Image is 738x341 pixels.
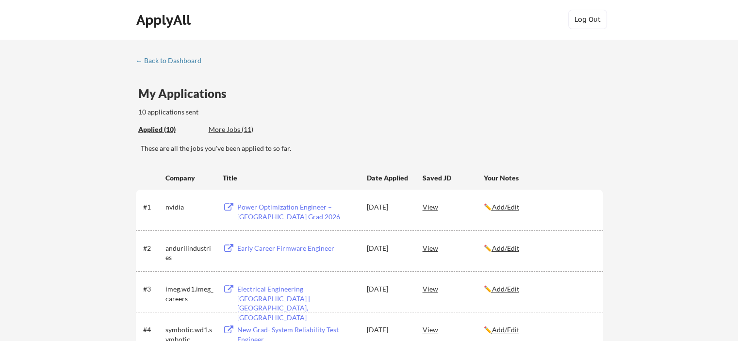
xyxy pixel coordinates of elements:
[209,125,280,135] div: These are job applications we think you'd be a good fit for, but couldn't apply you to automatica...
[138,125,201,134] div: Applied (10)
[165,202,214,212] div: nvidia
[143,244,162,253] div: #2
[367,173,410,183] div: Date Applied
[423,198,484,215] div: View
[484,325,594,335] div: ✏️
[136,12,194,28] div: ApplyAll
[237,202,358,221] div: Power Optimization Engineer – [GEOGRAPHIC_DATA] Grad 2026
[484,173,594,183] div: Your Notes
[237,284,358,322] div: Electrical Engineering [GEOGRAPHIC_DATA] | [GEOGRAPHIC_DATA], [GEOGRAPHIC_DATA]
[165,173,214,183] div: Company
[492,203,519,211] u: Add/Edit
[492,244,519,252] u: Add/Edit
[492,325,519,334] u: Add/Edit
[484,202,594,212] div: ✏️
[367,202,410,212] div: [DATE]
[367,284,410,294] div: [DATE]
[492,285,519,293] u: Add/Edit
[423,321,484,338] div: View
[423,280,484,297] div: View
[141,144,603,153] div: These are all the jobs you've been applied to so far.
[423,169,484,186] div: Saved JD
[143,202,162,212] div: #1
[138,88,234,99] div: My Applications
[568,10,607,29] button: Log Out
[423,239,484,257] div: View
[165,284,214,303] div: imeg.wd1.imeg_careers
[484,244,594,253] div: ✏️
[136,57,209,64] div: ← Back to Dashboard
[143,325,162,335] div: #4
[223,173,358,183] div: Title
[143,284,162,294] div: #3
[138,125,201,135] div: These are all the jobs you've been applied to so far.
[237,244,358,253] div: Early Career Firmware Engineer
[138,107,326,117] div: 10 applications sent
[484,284,594,294] div: ✏️
[367,325,410,335] div: [DATE]
[136,57,209,66] a: ← Back to Dashboard
[367,244,410,253] div: [DATE]
[165,244,214,262] div: andurilindustries
[209,125,280,134] div: More Jobs (11)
